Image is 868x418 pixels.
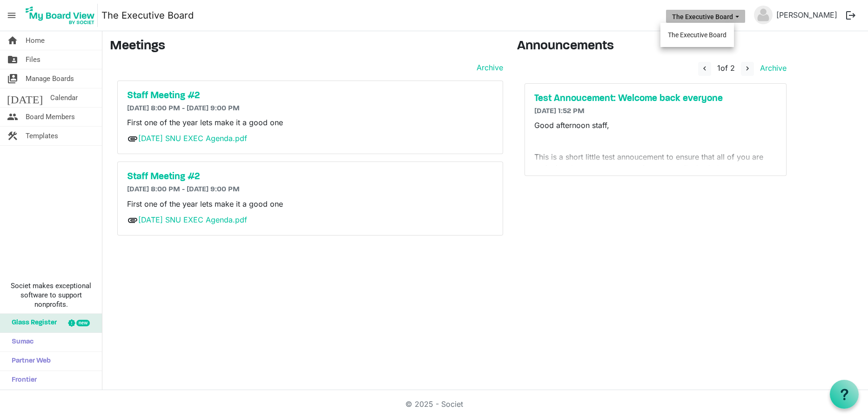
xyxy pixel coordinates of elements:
span: Files [26,50,40,69]
p: Good afternoon staff, [534,120,777,131]
span: menu [3,7,20,24]
a: Test Annoucement: Welcome back everyone [534,93,777,104]
h3: Meetings [110,39,503,54]
span: folder_shared [7,50,18,69]
span: people [7,108,18,126]
button: navigate_before [698,62,711,76]
span: switch_account [7,69,18,88]
span: Frontier [7,371,37,390]
span: home [7,31,18,50]
a: [DATE] SNU EXEC Agenda.pdf [138,134,247,143]
h6: [DATE] 8:00 PM - [DATE] 9:00 PM [127,185,493,194]
span: [DATE] 1:52 PM [534,108,585,115]
a: Staff Meeting #2 [127,90,493,101]
span: construction [7,127,18,145]
span: Board Members [26,108,75,126]
span: of 2 [717,63,735,73]
p: First one of the year lets make it a good one [127,117,493,128]
button: logout [841,6,861,25]
span: attachment [127,133,138,144]
button: navigate_next [741,62,754,76]
span: Home [26,31,45,50]
a: My Board View Logo [23,4,101,27]
a: Staff Meeting #2 [127,171,493,182]
span: [DATE] [7,88,43,107]
span: Partner Web [7,352,51,371]
span: Sumac [7,333,34,351]
a: The Executive Board [101,6,194,25]
span: navigate_next [743,64,752,73]
span: Templates [26,127,58,145]
span: 1 [717,63,720,73]
button: The Executive Board dropdownbutton [666,10,745,23]
p: First one of the year lets make it a good one [127,198,493,209]
span: attachment [127,215,138,226]
span: navigate_before [700,64,709,73]
span: Glass Register [7,314,57,332]
span: Societ makes exceptional software to support nonprofits. [4,281,98,309]
img: no-profile-picture.svg [754,6,773,24]
a: Archive [473,62,503,73]
div: new [76,320,90,326]
li: The Executive Board [660,27,734,43]
a: Archive [756,63,787,73]
h3: Announcements [517,39,794,54]
p: This is a short little test annoucement to ensure that all of you are recieving these annoucement... [534,151,777,207]
a: © 2025 - Societ [405,399,463,409]
h6: [DATE] 8:00 PM - [DATE] 9:00 PM [127,104,493,113]
a: [DATE] SNU EXEC Agenda.pdf [138,215,247,224]
img: My Board View Logo [23,4,98,27]
span: Manage Boards [26,69,74,88]
span: Calendar [50,88,78,107]
a: [PERSON_NAME] [773,6,841,24]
